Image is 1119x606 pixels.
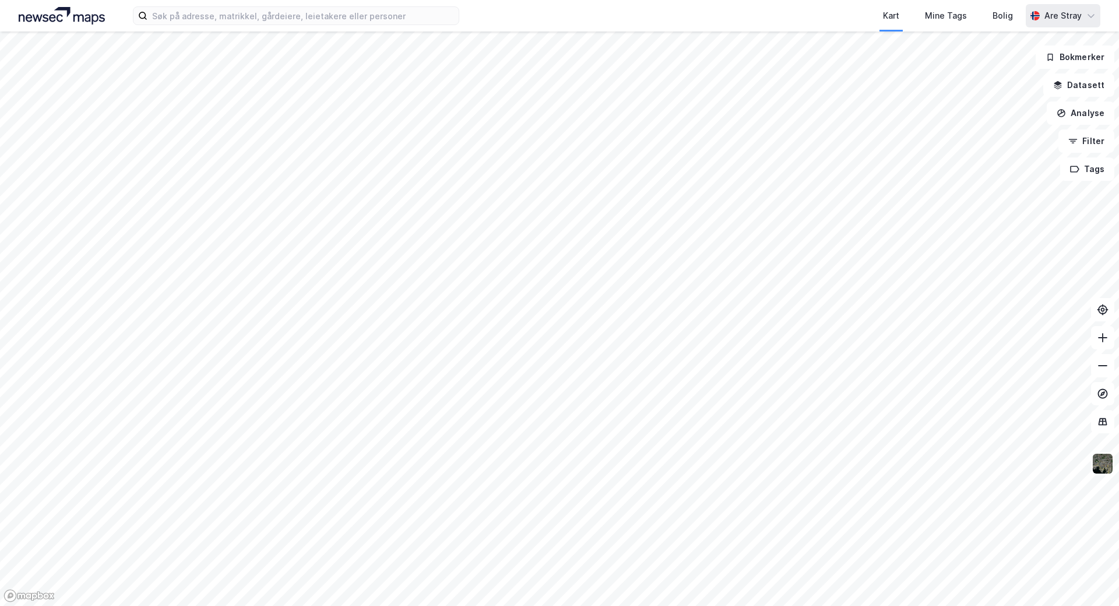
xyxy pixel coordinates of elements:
button: Tags [1060,157,1114,181]
button: Analyse [1047,101,1114,125]
button: Filter [1058,129,1114,153]
div: Kart [883,9,899,23]
img: 9k= [1092,453,1114,475]
input: Søk på adresse, matrikkel, gårdeiere, leietakere eller personer [147,7,459,24]
button: Datasett [1043,73,1114,97]
div: Bolig [993,9,1013,23]
iframe: Chat Widget [1061,550,1119,606]
a: Mapbox homepage [3,589,55,603]
img: logo.a4113a55bc3d86da70a041830d287a7e.svg [19,7,105,24]
div: Mine Tags [925,9,967,23]
button: Bokmerker [1036,45,1114,69]
div: Are Stray [1044,9,1082,23]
